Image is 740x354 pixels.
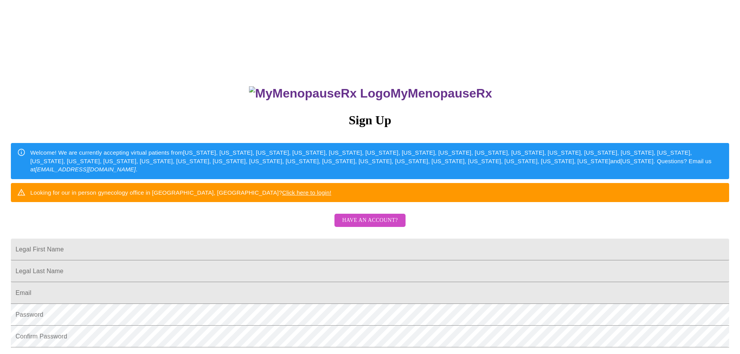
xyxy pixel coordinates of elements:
h3: Sign Up [11,113,729,127]
div: Welcome! We are currently accepting virtual patients from [US_STATE], [US_STATE], [US_STATE], [US... [30,145,723,176]
a: Click here to login! [282,189,331,196]
span: Have an account? [342,216,398,225]
button: Have an account? [334,214,406,227]
div: Looking for our in person gynecology office in [GEOGRAPHIC_DATA], [GEOGRAPHIC_DATA]? [30,185,331,200]
a: Have an account? [333,222,407,229]
img: MyMenopauseRx Logo [249,86,390,101]
h3: MyMenopauseRx [12,86,730,101]
em: [EMAIL_ADDRESS][DOMAIN_NAME] [35,166,136,173]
